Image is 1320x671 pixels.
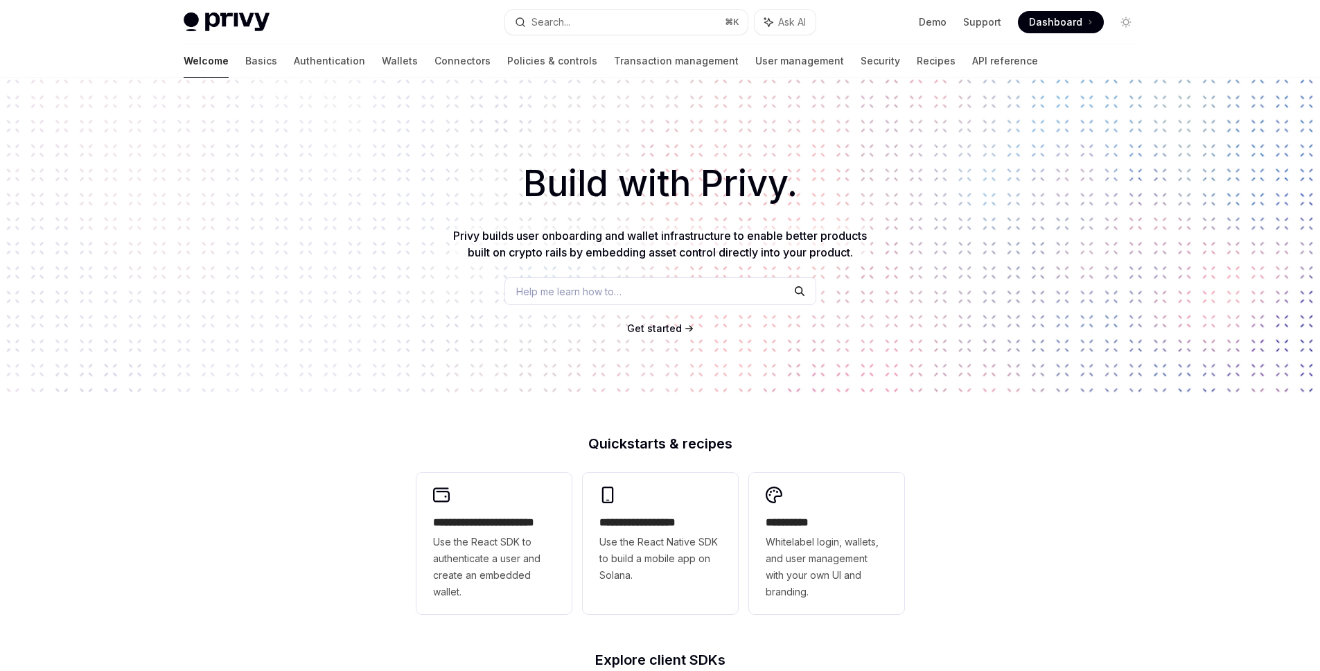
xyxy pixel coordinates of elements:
a: User management [755,44,844,78]
button: Toggle dark mode [1115,11,1137,33]
span: Get started [627,322,682,334]
a: Recipes [917,44,956,78]
a: Security [861,44,900,78]
a: Authentication [294,44,365,78]
a: API reference [972,44,1038,78]
a: Basics [245,44,277,78]
button: Search...⌘K [505,10,748,35]
button: Ask AI [755,10,816,35]
a: Get started [627,322,682,335]
a: Wallets [382,44,418,78]
h2: Quickstarts & recipes [416,437,904,451]
img: light logo [184,12,270,32]
span: Dashboard [1029,15,1082,29]
span: Use the React SDK to authenticate a user and create an embedded wallet. [433,534,555,600]
span: Whitelabel login, wallets, and user management with your own UI and branding. [766,534,888,600]
a: Dashboard [1018,11,1104,33]
a: Transaction management [614,44,739,78]
a: Demo [919,15,947,29]
span: Help me learn how to… [516,284,622,299]
a: Support [963,15,1001,29]
span: Use the React Native SDK to build a mobile app on Solana. [599,534,721,584]
h1: Build with Privy. [22,157,1298,211]
h2: Explore client SDKs [416,653,904,667]
a: **** *****Whitelabel login, wallets, and user management with your own UI and branding. [749,473,904,614]
a: Connectors [434,44,491,78]
a: **** **** **** ***Use the React Native SDK to build a mobile app on Solana. [583,473,738,614]
span: Ask AI [778,15,806,29]
a: Welcome [184,44,229,78]
span: ⌘ K [725,17,739,28]
span: Privy builds user onboarding and wallet infrastructure to enable better products built on crypto ... [453,229,867,259]
div: Search... [531,14,570,31]
a: Policies & controls [507,44,597,78]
